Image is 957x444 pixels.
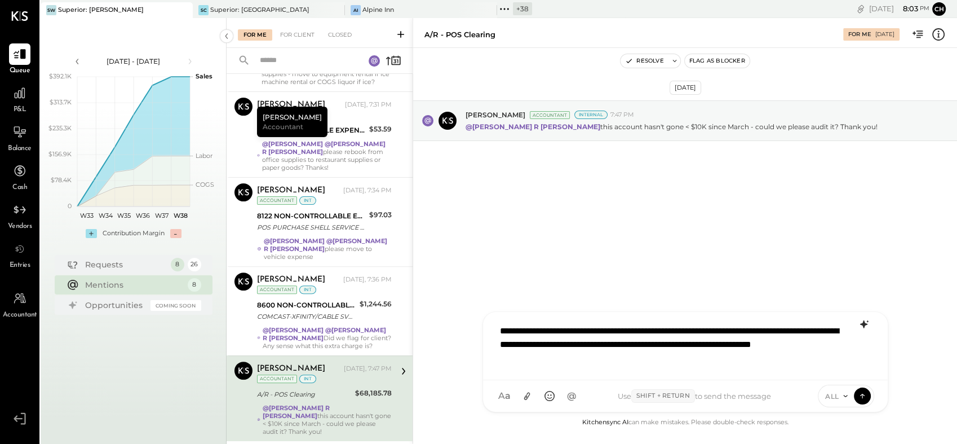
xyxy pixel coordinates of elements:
[355,388,392,399] div: $68,185.78
[466,122,878,131] p: this account hasn't gone < $10K since March - could we please audit it? Thank you!
[299,196,316,205] div: int
[505,390,511,402] span: a
[322,29,357,41] div: Closed
[10,261,30,271] span: Entries
[351,5,361,15] div: AI
[257,285,297,294] div: Accountant
[238,29,272,41] div: For Me
[530,111,570,119] div: Accountant
[257,375,297,383] div: Accountant
[920,5,929,12] span: pm
[299,375,316,383] div: int
[3,310,37,320] span: Accountant
[257,185,325,196] div: [PERSON_NAME]
[264,237,325,245] strong: @[PERSON_NAME]
[343,275,392,284] div: [DATE], 7:36 PM
[574,111,608,119] div: Internal
[10,66,30,76] span: Queue
[848,30,871,38] div: For Me
[345,100,392,109] div: [DATE], 7:31 PM
[263,404,330,420] strong: @[PERSON_NAME] R [PERSON_NAME]
[85,259,165,270] div: Requests
[263,122,303,131] span: Accountant
[171,258,184,271] div: 8
[257,210,366,222] div: 8122 NON-CONTROLLABLE EXPENSES:Occupancy:Utilities:Gas
[257,311,356,322] div: COMCAST-XFINITY/CABLE SVCS TYCOR COMCAST-XFINITY/CABLE SVCS TYCOR *CORP
[50,98,72,106] text: $313.7K
[257,99,325,111] div: [PERSON_NAME]
[48,124,72,132] text: $235.3K
[257,300,356,311] div: 8600 NON-CONTROLLABLE EXPENSES:Telephone & Internet
[257,363,325,375] div: [PERSON_NAME]
[424,29,495,40] div: A/R - POS Clearing
[1,121,39,154] a: Balance
[875,30,894,38] div: [DATE]
[58,6,144,15] div: Superior: [PERSON_NAME]
[8,144,32,154] span: Balance
[188,278,201,292] div: 8
[85,279,182,291] div: Mentions
[263,326,392,350] div: Did we flag for client? Any sense what this extra charge is?
[79,212,93,219] text: W33
[117,212,131,219] text: W35
[685,54,750,68] button: Flag as Blocker
[257,389,352,400] div: A/R - POS Clearing
[610,111,634,120] span: 7:47 PM
[466,122,600,131] strong: @[PERSON_NAME] R [PERSON_NAME]
[136,212,150,219] text: W36
[49,72,72,80] text: $392.1K
[344,364,392,373] div: [DATE], 7:47 PM
[631,389,695,403] span: Shift + Return
[188,258,201,271] div: 26
[198,5,209,15] div: SC
[264,237,392,261] div: please move to vehicle expense
[621,54,668,68] button: Resolve
[196,72,212,80] text: Sales
[48,150,72,158] text: $156.9K
[173,212,187,219] text: W38
[1,238,39,271] a: Entries
[86,56,181,66] div: [DATE] - [DATE]
[869,3,929,14] div: [DATE]
[562,386,582,406] button: @
[257,196,297,205] div: Accountant
[12,183,27,193] span: Cash
[14,105,26,115] span: P&L
[263,326,324,334] strong: @[PERSON_NAME]
[262,140,386,156] strong: @[PERSON_NAME] R [PERSON_NAME]
[85,300,145,311] div: Opportunities
[1,43,39,76] a: Queue
[932,2,946,16] button: Ch
[257,222,366,233] div: POS PURCHASE SHELL SERVICE S [PERSON_NAME] POS PURCHASE SHELL SERVICE S [GEOGRAPHIC_DATA] 57680701 *
[262,140,323,148] strong: @[PERSON_NAME]
[155,212,169,219] text: W37
[103,229,165,238] div: Contribution Margin
[567,390,577,402] span: @
[196,151,212,159] text: Labor
[257,107,327,137] div: [PERSON_NAME]
[896,3,918,14] span: 8 : 03
[582,389,807,403] div: Use to send the message
[670,81,701,95] div: [DATE]
[210,6,309,15] div: Superior: [GEOGRAPHIC_DATA]
[264,237,387,253] strong: @[PERSON_NAME] R [PERSON_NAME]
[494,386,515,406] button: Aa
[196,181,214,188] text: COGS
[825,392,839,401] span: ALL
[343,186,392,195] div: [DATE], 7:34 PM
[170,229,181,238] div: -
[98,212,113,219] text: W34
[262,140,392,172] div: please rebook from office supplies to restaurant supplies or paper goods? Thanks!
[274,29,320,41] div: For Client
[51,176,72,184] text: $78.4K
[263,326,386,342] strong: @[PERSON_NAME] R [PERSON_NAME]
[150,300,201,311] div: Coming Soon
[362,6,394,15] div: Alpine Inn
[263,404,392,436] div: this account hasn't gone < $10K since March - could we please audit it? Thank you!
[1,199,39,232] a: Vendors
[466,110,525,120] span: [PERSON_NAME]
[1,160,39,193] a: Cash
[1,82,39,115] a: P&L
[360,298,392,310] div: $1,244.56
[86,229,97,238] div: +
